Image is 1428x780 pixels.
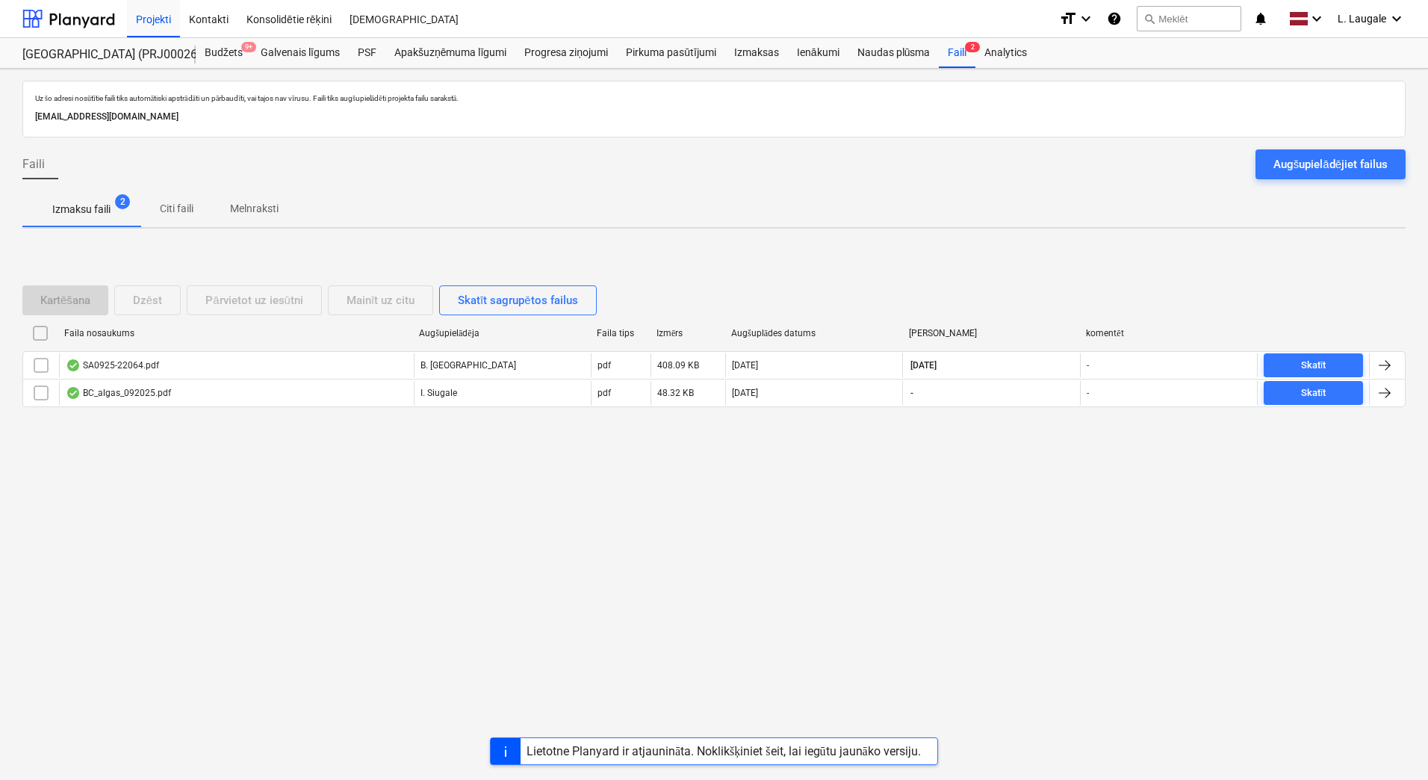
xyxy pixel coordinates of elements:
div: OCR pabeigts [66,387,81,399]
span: 2 [965,42,980,52]
div: Skatīt sagrupētos failus [458,291,578,310]
p: Citi faili [158,201,194,217]
div: Augšupielādējiet failus [1273,155,1388,174]
a: Galvenais līgums [252,38,349,68]
div: OCR pabeigts [66,359,81,371]
a: PSF [349,38,385,68]
p: B. [GEOGRAPHIC_DATA] [420,359,516,372]
button: Augšupielādējiet failus [1255,149,1406,179]
div: BC_algas_092025.pdf [66,387,171,399]
div: [PERSON_NAME] [909,328,1075,338]
div: SA0925-22064.pdf [66,359,159,371]
a: Progresa ziņojumi [515,38,617,68]
a: Pirkuma pasūtījumi [617,38,725,68]
div: komentēt [1086,328,1252,339]
div: [DATE] [732,360,758,371]
iframe: Chat Widget [1353,708,1428,780]
a: Naudas plūsma [848,38,940,68]
div: - [1087,388,1089,398]
div: Skatīt [1301,357,1326,374]
div: 48.32 KB [657,388,694,398]
button: Skatīt sagrupētos failus [439,285,597,315]
span: [DATE] [909,359,938,372]
div: - [1087,360,1089,371]
div: [GEOGRAPHIC_DATA] (PRJ0002627, K-1 un K-2(2.kārta) 2601960 [22,47,178,63]
div: Faila tips [597,328,645,338]
span: 2 [115,194,130,209]
span: 9+ [241,42,256,52]
a: Faili2 [939,38,975,68]
a: Budžets9+ [196,38,252,68]
button: Skatīt [1264,353,1363,377]
div: Budžets [196,38,252,68]
div: 408.09 KB [657,360,699,371]
p: [EMAIL_ADDRESS][DOMAIN_NAME] [35,109,1393,125]
a: Ienākumi [788,38,848,68]
div: Augšupielādēja [419,328,585,339]
span: Faili [22,155,45,173]
p: Melnraksti [230,201,279,217]
div: Faila nosaukums [64,328,407,338]
a: Analytics [975,38,1036,68]
button: Skatīt [1264,381,1363,405]
div: Izmērs [656,328,719,339]
div: Faili [939,38,975,68]
p: I. Siugale [420,387,457,400]
div: pdf [597,360,611,371]
p: Uz šo adresi nosūtītie faili tiks automātiski apstrādāti un pārbaudīti, vai tajos nav vīrusu. Fai... [35,93,1393,103]
div: [DATE] [732,388,758,398]
a: Izmaksas [725,38,788,68]
div: Skatīt [1301,385,1326,402]
div: Lietotne Planyard ir atjaunināta. Noklikšķiniet šeit, lai iegūtu jaunāko versiju. [527,744,921,758]
div: Augšuplādes datums [731,328,897,339]
a: Apakšuzņēmuma līgumi [385,38,515,68]
div: pdf [597,388,611,398]
p: Izmaksu faili [52,202,111,217]
span: - [909,387,915,400]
